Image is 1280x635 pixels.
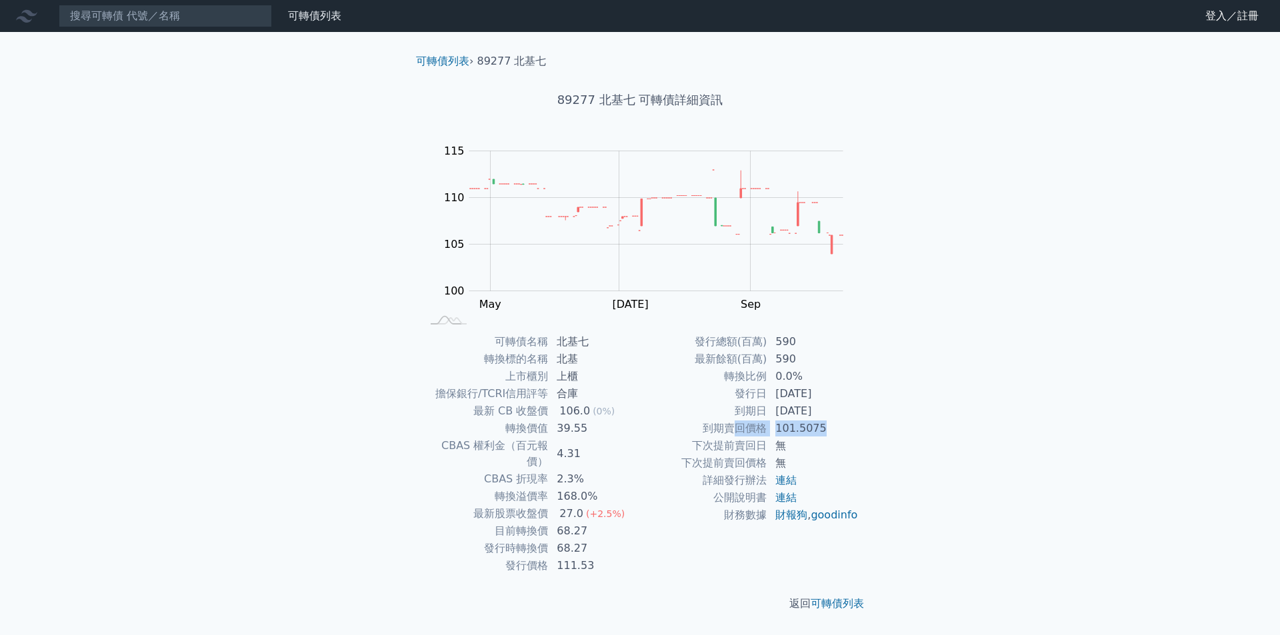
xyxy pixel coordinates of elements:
[421,420,549,437] td: 轉換價值
[640,506,767,524] td: 財務數據
[421,402,549,420] td: 最新 CB 收盤價
[767,350,859,368] td: 590
[549,540,640,557] td: 68.27
[549,488,640,505] td: 168.0%
[444,191,465,204] tspan: 110
[421,470,549,488] td: CBAS 折現率
[421,385,549,402] td: 擔保銀行/TCRI信用評等
[640,350,767,368] td: 最新餘額(百萬)
[421,368,549,385] td: 上市櫃別
[811,597,864,610] a: 可轉債列表
[437,145,863,311] g: Chart
[444,145,465,157] tspan: 115
[640,437,767,454] td: 下次提前賣回日
[557,403,593,419] div: 106.0
[421,522,549,540] td: 目前轉換價
[767,420,859,437] td: 101.5075
[640,333,767,350] td: 發行總額(百萬)
[444,238,465,251] tspan: 105
[444,285,465,297] tspan: 100
[775,508,807,521] a: 財報狗
[421,540,549,557] td: 發行時轉換價
[549,368,640,385] td: 上櫃
[767,368,859,385] td: 0.0%
[549,522,640,540] td: 68.27
[549,470,640,488] td: 2.3%
[767,506,859,524] td: ,
[1195,5,1269,27] a: 登入／註冊
[421,557,549,574] td: 發行價格
[767,402,859,420] td: [DATE]
[767,454,859,472] td: 無
[640,402,767,420] td: 到期日
[549,385,640,402] td: 合庫
[586,508,625,519] span: (+2.5%)
[549,437,640,470] td: 4.31
[1213,571,1280,635] iframe: Chat Widget
[741,298,761,311] tspan: Sep
[613,298,649,311] tspan: [DATE]
[479,298,501,311] tspan: May
[549,350,640,368] td: 北基
[767,437,859,454] td: 無
[640,489,767,506] td: 公開說明書
[640,454,767,472] td: 下次提前賣回價格
[421,488,549,505] td: 轉換溢價率
[421,350,549,368] td: 轉換標的名稱
[549,557,640,574] td: 111.53
[775,474,797,486] a: 連結
[640,368,767,385] td: 轉換比例
[640,472,767,489] td: 詳細發行辦法
[775,491,797,504] a: 連結
[811,508,857,521] a: goodinfo
[1213,571,1280,635] div: 聊天小工具
[640,420,767,437] td: 到期賣回價格
[640,385,767,402] td: 發行日
[421,437,549,470] td: CBAS 權利金（百元報價）
[416,53,473,69] li: ›
[593,406,615,416] span: (0%)
[477,53,547,69] li: 89277 北基七
[405,596,875,612] p: 返回
[549,333,640,350] td: 北基七
[59,5,272,27] input: 搜尋可轉債 代號／名稱
[416,55,469,67] a: 可轉債列表
[767,333,859,350] td: 590
[405,91,875,109] h1: 89277 北基七 可轉債詳細資訊
[288,9,341,22] a: 可轉債列表
[421,505,549,522] td: 最新股票收盤價
[557,506,586,522] div: 27.0
[549,420,640,437] td: 39.55
[767,385,859,402] td: [DATE]
[421,333,549,350] td: 可轉債名稱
